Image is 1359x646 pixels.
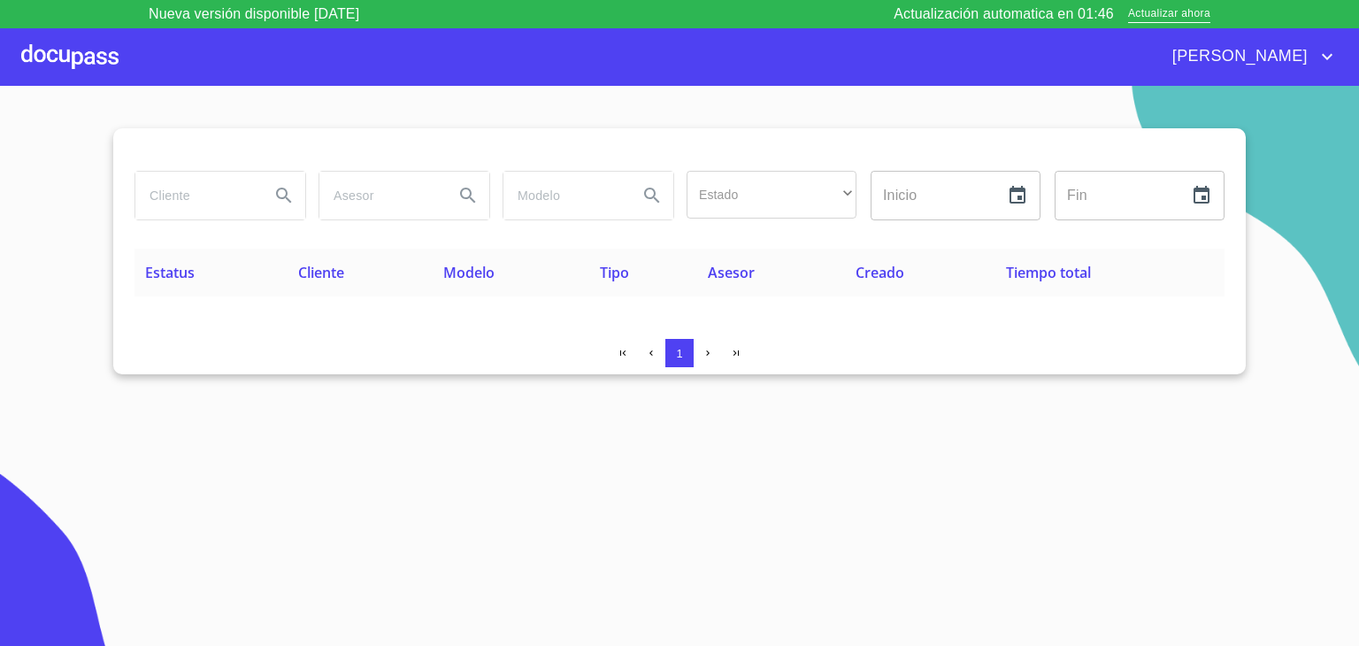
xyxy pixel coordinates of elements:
[1159,42,1338,71] button: account of current user
[687,171,856,219] div: ​
[145,263,195,282] span: Estatus
[856,263,904,282] span: Creado
[447,174,489,217] button: Search
[1006,263,1091,282] span: Tiempo total
[676,347,682,360] span: 1
[319,172,440,219] input: search
[149,4,359,25] p: Nueva versión disponible [DATE]
[665,339,694,367] button: 1
[298,263,344,282] span: Cliente
[600,263,629,282] span: Tipo
[1159,42,1317,71] span: [PERSON_NAME]
[708,263,755,282] span: Asesor
[263,174,305,217] button: Search
[135,172,256,219] input: search
[631,174,673,217] button: Search
[443,263,495,282] span: Modelo
[894,4,1114,25] p: Actualización automatica en 01:46
[1128,5,1210,24] span: Actualizar ahora
[503,172,624,219] input: search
